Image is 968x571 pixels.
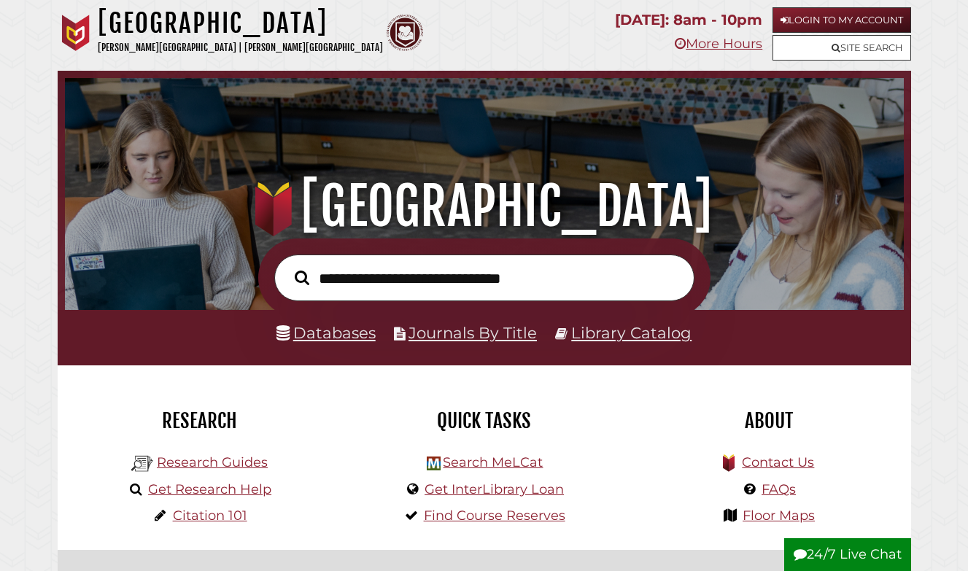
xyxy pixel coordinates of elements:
a: Login to My Account [773,7,911,33]
a: Research Guides [157,454,268,470]
p: [PERSON_NAME][GEOGRAPHIC_DATA] | [PERSON_NAME][GEOGRAPHIC_DATA] [98,39,383,56]
a: Library Catalog [571,323,692,342]
img: Hekman Library Logo [427,457,441,470]
a: Search MeLCat [443,454,543,470]
a: Journals By Title [409,323,537,342]
img: Calvin Theological Seminary [387,15,423,51]
button: Search [287,266,317,288]
h2: Quick Tasks [353,408,616,433]
h1: [GEOGRAPHIC_DATA] [79,174,888,238]
a: Databases [276,323,376,342]
a: More Hours [675,36,762,52]
h2: Research [69,408,331,433]
a: Floor Maps [743,508,815,524]
a: Get Research Help [148,481,271,497]
p: [DATE]: 8am - 10pm [615,7,762,33]
h2: About [638,408,900,433]
a: Site Search [773,35,911,61]
a: FAQs [762,481,796,497]
a: Get InterLibrary Loan [425,481,564,497]
img: Calvin University [58,15,94,51]
a: Citation 101 [173,508,247,524]
i: Search [295,270,309,285]
img: Hekman Library Logo [131,453,153,475]
a: Contact Us [742,454,814,470]
a: Find Course Reserves [424,508,565,524]
h1: [GEOGRAPHIC_DATA] [98,7,383,39]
